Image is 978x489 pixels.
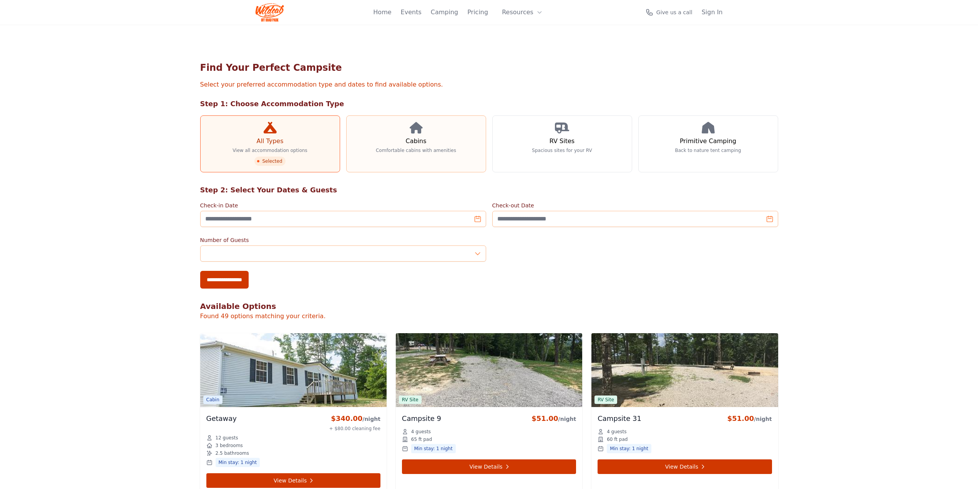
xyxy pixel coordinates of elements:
[607,429,626,435] span: 4 guests
[401,8,422,17] a: Events
[497,5,547,20] button: Resources
[467,8,488,17] a: Pricing
[200,80,778,89] p: Select your preferred accommodation type and dates to find available options.
[492,202,778,209] label: Check-out Date
[203,396,222,404] span: Cabin
[675,147,741,154] p: Back to nature tent camping
[216,458,260,467] span: Min stay: 1 night
[402,413,441,424] h3: Campsite 9
[373,8,391,17] a: Home
[206,413,237,424] h3: Getaway
[754,416,772,422] span: /night
[598,459,772,474] a: View Details
[598,413,641,424] h3: Campsite 31
[200,333,387,407] img: Getaway
[431,8,458,17] a: Camping
[200,312,778,321] p: Found 49 options matching your criteria.
[411,436,432,442] span: 65 ft pad
[216,442,243,449] span: 3 bedrooms
[411,429,431,435] span: 4 guests
[594,396,617,404] span: RV Site
[206,473,380,488] a: View Details
[256,137,283,146] h3: All Types
[376,147,456,154] p: Comfortable cabins with amenities
[254,157,285,166] span: Selected
[200,98,778,109] h2: Step 1: Choose Accommodation Type
[402,459,576,474] a: View Details
[329,413,380,424] div: $340.00
[396,333,582,407] img: Campsite 9
[200,236,486,244] label: Number of Guests
[329,426,380,432] div: + $80.00 cleaning fee
[232,147,307,154] p: View all accommodation options
[532,147,592,154] p: Spacious sites for your RV
[702,8,723,17] a: Sign In
[411,444,456,453] span: Min stay: 1 night
[680,137,736,146] h3: Primitive Camping
[200,185,778,195] h2: Step 2: Select Your Dates & Guests
[646,8,692,16] a: Give us a call
[399,396,422,404] span: RV Site
[346,115,486,172] a: Cabins Comfortable cabins with amenities
[216,435,238,441] span: 12 guests
[727,413,772,424] div: $51.00
[656,8,692,16] span: Give us a call
[200,115,340,172] a: All Types View all accommodation options Selected
[362,416,380,422] span: /night
[531,413,576,424] div: $51.00
[492,115,632,172] a: RV Sites Spacious sites for your RV
[256,3,284,22] img: Wildcat Logo
[216,450,249,456] span: 2.5 bathrooms
[200,202,486,209] label: Check-in Date
[607,436,628,442] span: 60 ft pad
[607,444,651,453] span: Min stay: 1 night
[591,333,778,407] img: Campsite 31
[558,416,576,422] span: /night
[200,301,778,312] h2: Available Options
[550,137,575,146] h3: RV Sites
[638,115,778,172] a: Primitive Camping Back to nature tent camping
[405,137,426,146] h3: Cabins
[200,62,778,74] h1: Find Your Perfect Campsite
